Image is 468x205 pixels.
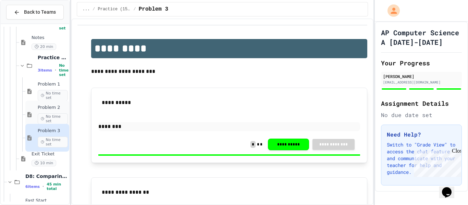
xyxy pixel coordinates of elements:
span: Practice (15 mins) [38,54,68,61]
iframe: chat widget [411,148,461,177]
div: Chat with us now!Close [3,3,47,43]
span: No time set [59,63,69,77]
span: Problem 3 [38,128,68,134]
span: Exit Ticket [32,151,68,157]
div: [EMAIL_ADDRESS][DOMAIN_NAME] [383,80,460,85]
span: No time set [38,137,68,148]
span: / [134,7,136,12]
div: My Account [380,3,402,18]
span: Notes [32,35,68,41]
span: 10 min [32,160,56,166]
span: 45 min total [47,182,68,191]
p: Switch to "Grade View" to access the chat feature and communicate with your teacher for help and ... [387,141,456,176]
span: No time set [38,113,68,124]
h2: Your Progress [381,58,462,68]
span: • [55,67,56,73]
span: ... [83,7,90,12]
span: • [42,184,44,189]
span: D8: Comparing Objects [25,173,68,179]
span: Problem 3 [139,5,168,13]
iframe: chat widget [439,178,461,198]
span: / [93,7,95,12]
h1: AP Computer Science A [DATE]-[DATE] [381,28,462,47]
span: Fast Start [25,198,68,204]
span: Back to Teams [24,9,56,16]
span: Problem 2 [38,105,68,111]
span: No time set [38,90,68,101]
span: 20 min [32,43,56,50]
span: 6 items [25,184,40,189]
span: Practice (15 mins) [98,7,131,12]
div: [PERSON_NAME] [383,73,460,79]
div: No due date set [381,111,462,119]
button: Back to Teams [6,5,64,20]
span: Problem 1 [38,81,68,87]
span: 3 items [38,68,52,73]
h2: Assignment Details [381,99,462,108]
h3: Need Help? [387,130,456,139]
